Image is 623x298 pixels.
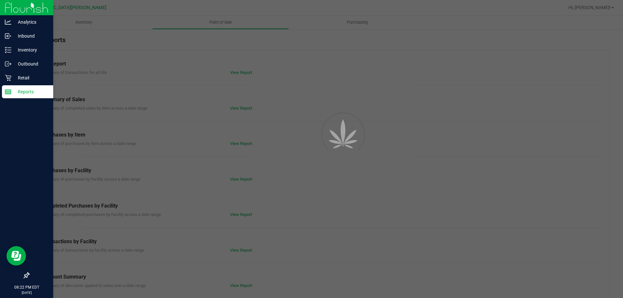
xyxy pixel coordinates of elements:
[11,88,50,96] p: Reports
[6,246,26,266] iframe: Resource center
[11,74,50,82] p: Retail
[3,284,50,290] p: 08:22 PM EDT
[11,60,50,68] p: Outbound
[11,46,50,54] p: Inventory
[3,290,50,295] p: [DATE]
[5,89,11,95] inline-svg: Reports
[11,32,50,40] p: Inbound
[5,75,11,81] inline-svg: Retail
[5,19,11,25] inline-svg: Analytics
[5,33,11,39] inline-svg: Inbound
[5,47,11,53] inline-svg: Inventory
[5,61,11,67] inline-svg: Outbound
[11,18,50,26] p: Analytics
